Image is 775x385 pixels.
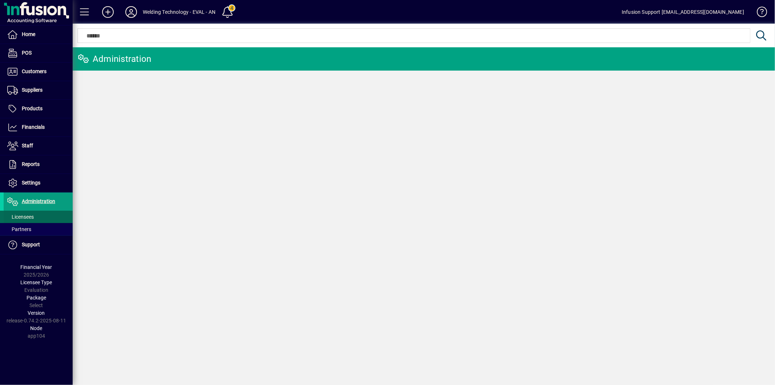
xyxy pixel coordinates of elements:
div: Infusion Support [EMAIL_ADDRESS][DOMAIN_NAME] [622,6,744,18]
a: Settings [4,174,73,192]
span: Settings [22,180,40,186]
span: Licensees [7,214,34,220]
span: Version [28,310,45,316]
a: Staff [4,137,73,155]
span: Reports [22,161,40,167]
span: Customers [22,68,47,74]
span: POS [22,50,32,56]
a: Licensees [4,211,73,223]
span: Support [22,242,40,247]
a: Reports [4,155,73,174]
a: Home [4,25,73,44]
span: Administration [22,198,55,204]
div: Welding Technology - EVAL - AN [143,6,215,18]
button: Profile [120,5,143,19]
span: Home [22,31,35,37]
span: Licensee Type [21,279,52,285]
a: Products [4,100,73,118]
div: Administration [78,53,152,65]
span: Suppliers [22,87,43,93]
span: Package [27,295,46,301]
span: Partners [7,226,31,232]
button: Add [96,5,120,19]
span: Staff [22,143,33,148]
span: Financial Year [21,264,52,270]
span: Financials [22,124,45,130]
a: Support [4,236,73,254]
a: Financials [4,118,73,136]
a: Knowledge Base [751,1,766,25]
span: Node [31,325,43,331]
a: Customers [4,63,73,81]
a: POS [4,44,73,62]
a: Partners [4,223,73,235]
a: Suppliers [4,81,73,99]
span: Products [22,106,43,111]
